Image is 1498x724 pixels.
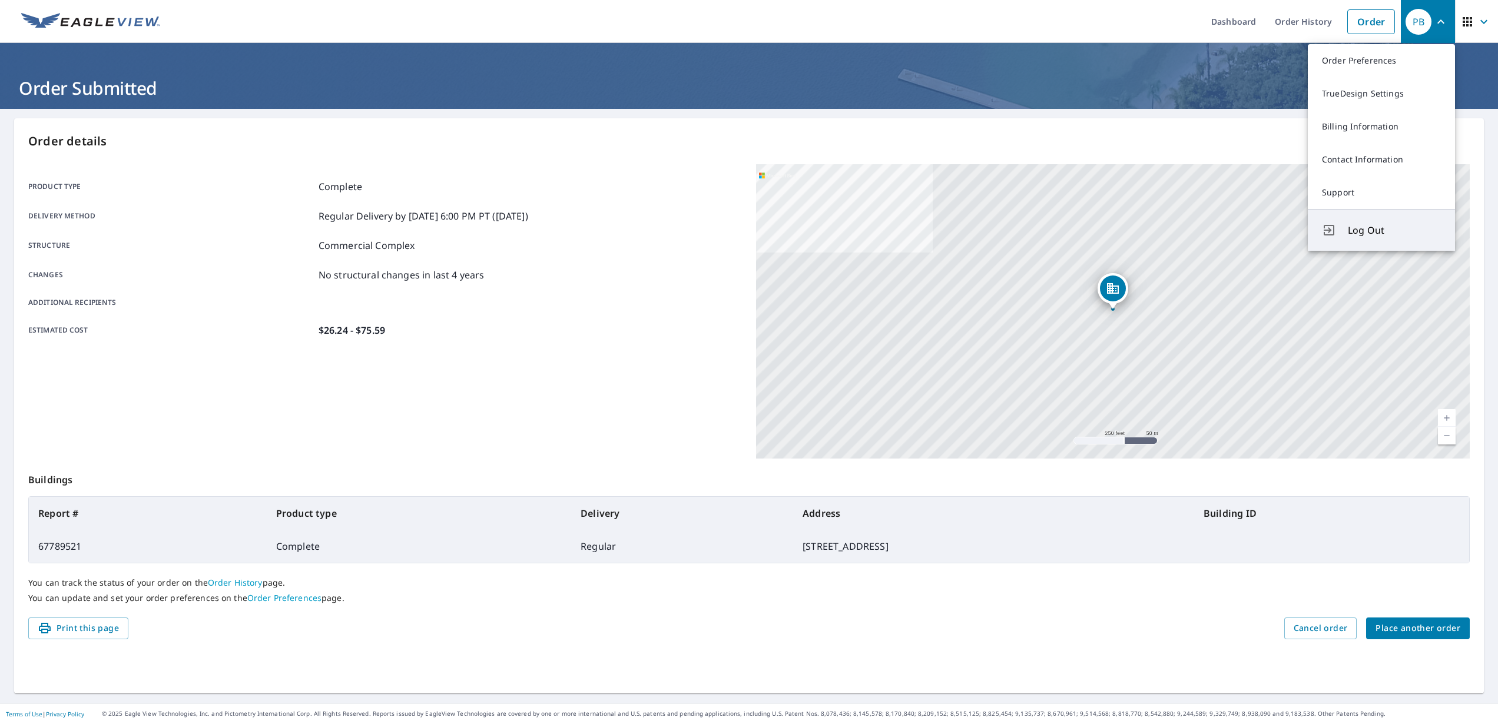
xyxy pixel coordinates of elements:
[6,710,84,718] p: |
[28,459,1470,496] p: Buildings
[1438,409,1456,427] a: Current Level 17, Zoom In
[1406,9,1431,35] div: PB
[1347,9,1395,34] a: Order
[1308,143,1455,176] a: Contact Information
[28,593,1470,603] p: You can update and set your order preferences on the page.
[28,268,314,282] p: Changes
[1366,617,1470,639] button: Place another order
[319,268,485,282] p: No structural changes in last 4 years
[793,497,1194,530] th: Address
[1294,621,1348,636] span: Cancel order
[319,238,415,253] p: Commercial Complex
[28,132,1470,150] p: Order details
[6,710,42,718] a: Terms of Use
[38,621,119,636] span: Print this page
[1308,77,1455,110] a: TrueDesign Settings
[1098,273,1128,310] div: Dropped pin, building 1, Commercial property, 2015 City Line Rd Bethlehem, PA 18017
[28,297,314,308] p: Additional recipients
[21,13,160,31] img: EV Logo
[1308,209,1455,251] button: Log Out
[28,209,314,223] p: Delivery method
[247,592,322,603] a: Order Preferences
[28,180,314,194] p: Product type
[28,238,314,253] p: Structure
[319,323,385,337] p: $26.24 - $75.59
[1308,44,1455,77] a: Order Preferences
[28,323,314,337] p: Estimated cost
[14,76,1484,100] h1: Order Submitted
[1348,223,1441,237] span: Log Out
[267,530,571,563] td: Complete
[1194,497,1469,530] th: Building ID
[793,530,1194,563] td: [STREET_ADDRESS]
[571,497,793,530] th: Delivery
[28,577,1470,588] p: You can track the status of your order on the page.
[571,530,793,563] td: Regular
[319,180,362,194] p: Complete
[267,497,571,530] th: Product type
[28,617,128,639] button: Print this page
[29,530,267,563] td: 67789521
[319,209,528,223] p: Regular Delivery by [DATE] 6:00 PM PT ([DATE])
[208,577,263,588] a: Order History
[1308,110,1455,143] a: Billing Information
[1376,621,1460,636] span: Place another order
[1284,617,1357,639] button: Cancel order
[29,497,267,530] th: Report #
[102,709,1492,718] p: © 2025 Eagle View Technologies, Inc. and Pictometry International Corp. All Rights Reserved. Repo...
[46,710,84,718] a: Privacy Policy
[1308,176,1455,209] a: Support
[1438,427,1456,444] a: Current Level 17, Zoom Out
